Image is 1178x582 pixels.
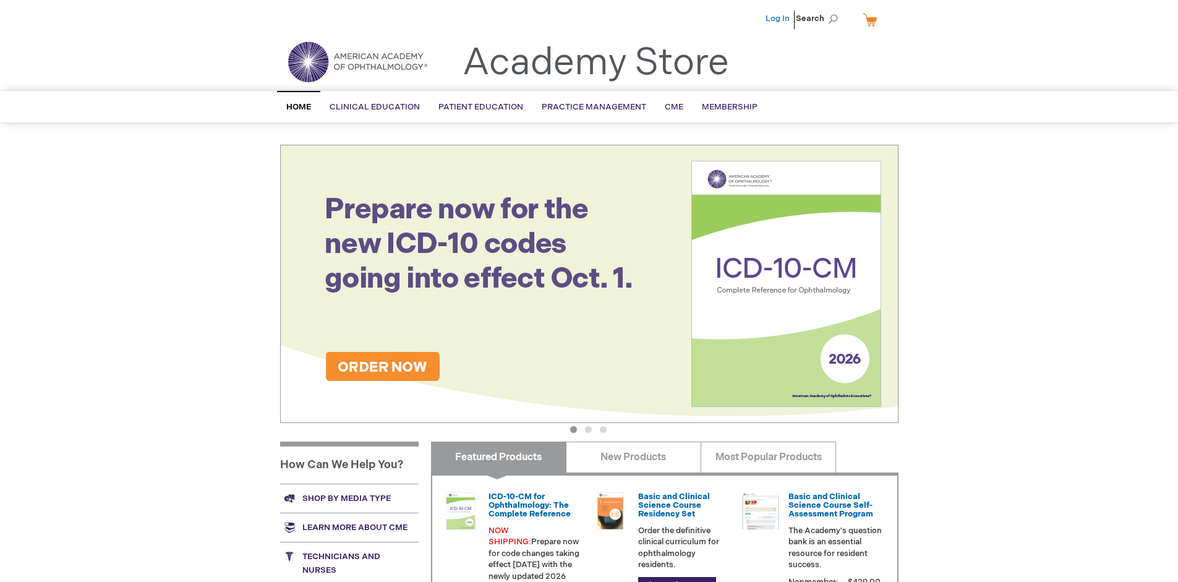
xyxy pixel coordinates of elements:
[592,492,629,529] img: 02850963u_47.png
[566,442,701,473] a: New Products
[665,102,683,112] span: CME
[280,442,419,484] h1: How Can We Help You?
[330,102,420,112] span: Clinical Education
[542,102,646,112] span: Practice Management
[788,492,873,520] a: Basic and Clinical Science Course Self-Assessment Program
[280,484,419,513] a: Shop by media type
[701,442,836,473] a: Most Popular Products
[742,492,779,529] img: bcscself_20.jpg
[431,442,566,473] a: Featured Products
[702,102,758,112] span: Membership
[570,426,577,433] button: 1 of 3
[489,526,531,547] font: NOW SHIPPING:
[638,525,732,571] p: Order the definitive clinical curriculum for ophthalmology residents.
[280,513,419,542] a: Learn more about CME
[600,426,607,433] button: 3 of 3
[638,492,710,520] a: Basic and Clinical Science Course Residency Set
[788,525,882,571] p: The Academy's question bank is an essential resource for resident success.
[585,426,592,433] button: 2 of 3
[438,102,523,112] span: Patient Education
[463,41,729,85] a: Academy Store
[442,492,479,529] img: 0120008u_42.png
[766,14,790,24] a: Log In
[286,102,311,112] span: Home
[796,6,843,31] span: Search
[489,492,571,520] a: ICD-10-CM for Ophthalmology: The Complete Reference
